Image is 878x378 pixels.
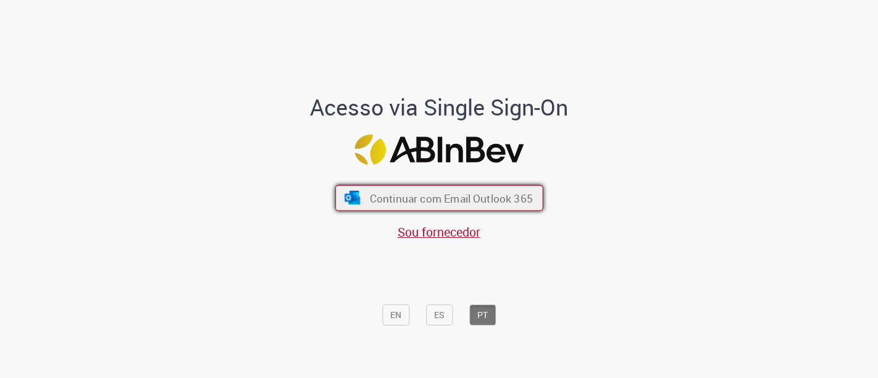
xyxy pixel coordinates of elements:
button: PT [469,304,496,325]
img: ícone Azure/Microsoft 360 [343,191,361,204]
button: ES [426,304,453,325]
button: EN [382,304,409,325]
span: Continuar com Email Outlook 365 [369,191,532,205]
button: ícone Azure/Microsoft 360 Continuar com Email Outlook 365 [335,185,543,211]
a: Sou fornecedor [398,224,480,240]
img: Logo ABInBev [354,135,524,165]
h1: Acesso via Single Sign-On [268,95,611,120]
